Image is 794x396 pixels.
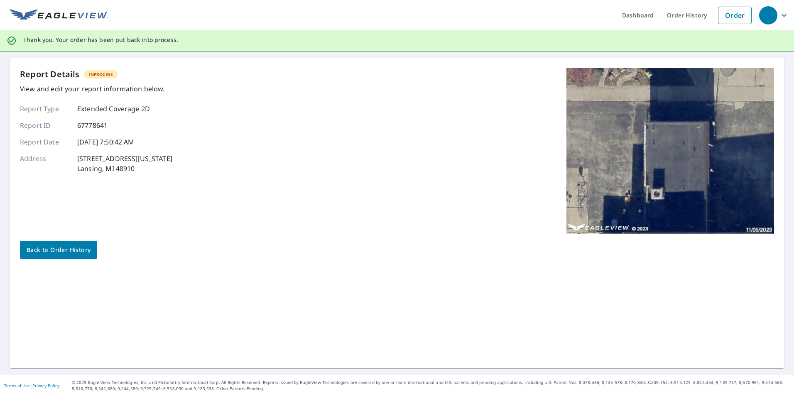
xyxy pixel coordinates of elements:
p: Report Date [20,137,70,147]
p: 67778641 [77,120,108,130]
p: [STREET_ADDRESS][US_STATE] Lansing, MI 48910 [77,154,172,174]
p: Extended Coverage 2D [77,104,150,114]
p: [DATE] 7:50:42 AM [77,137,135,147]
span: Back to Order History [27,245,91,255]
p: | [4,383,59,388]
p: Thank you. Your order has been put back into process. [23,36,178,44]
a: Privacy Policy [32,383,59,389]
span: InProcess [84,71,118,77]
p: Address [20,154,70,174]
img: EV Logo [10,9,108,22]
p: Report Type [20,104,70,114]
p: Report ID [20,120,70,130]
a: Back to Order History [20,241,97,259]
a: Order [718,7,752,24]
img: Top image [566,68,774,234]
a: Terms of Use [4,383,30,389]
p: Report Details [20,68,80,81]
p: View and edit your report information below. [20,84,172,94]
p: © 2025 Eagle View Technologies, Inc. and Pictometry International Corp. All Rights Reserved. Repo... [72,379,790,392]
